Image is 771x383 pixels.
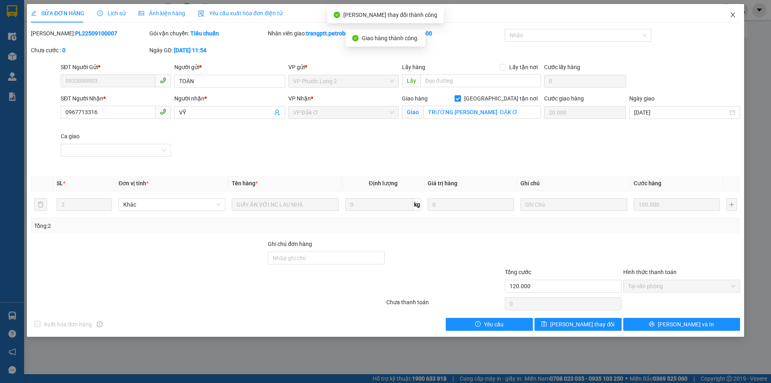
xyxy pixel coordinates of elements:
b: Tiêu chuẩn [190,30,219,37]
span: check-circle [334,12,340,18]
div: Chưa thanh toán [385,298,504,312]
div: Tổng: 2 [34,221,298,230]
button: Close [722,4,744,27]
span: clock-circle [97,10,103,16]
input: Giao tận nơi [423,106,541,119]
span: [PERSON_NAME] thay đổi [550,320,614,329]
input: 0 [428,198,514,211]
span: Cước hàng [634,180,661,186]
span: Xuất hóa đơn hàng [41,320,95,329]
span: Giao [402,106,423,119]
input: Cước giao hàng [544,106,626,119]
span: Lịch sử [97,10,126,16]
label: Ngày giao [629,95,655,102]
b: [DATE] 11:54 [174,47,206,53]
button: printer[PERSON_NAME] và In [623,318,740,331]
span: VP Đắk Ơ [293,107,394,119]
span: [GEOGRAPHIC_DATA] tận nơi [461,94,541,103]
div: Người gửi [174,63,285,72]
span: Giao hàng thành công. [362,35,419,41]
span: Khác [123,199,220,211]
span: Tổng cước [505,269,531,275]
div: Ngày GD: [149,46,266,55]
button: plus [726,198,737,211]
input: Ghi chú đơn hàng [268,252,385,264]
span: VP Phước Long 2 [293,75,394,87]
div: [PERSON_NAME]: [31,29,148,38]
input: Ngày giao [634,108,728,117]
input: Ghi Chú [520,198,627,211]
span: Tại văn phòng [628,280,735,292]
input: VD: Bàn, Ghế [232,198,339,211]
label: Cước lấy hàng [544,64,580,70]
span: [PERSON_NAME] thay đổi thành công [343,12,437,18]
b: trangptt.petrobp [306,30,349,37]
button: exclamation-circleYêu cầu [446,318,533,331]
div: VP gửi [288,63,399,72]
span: Tên hàng [232,180,258,186]
div: SĐT Người Nhận [61,94,171,103]
span: picture [139,10,144,16]
span: VP Nhận [288,95,311,102]
span: Giao hàng [402,95,428,102]
span: SỬA ĐƠN HÀNG [31,10,84,16]
span: exclamation-circle [475,321,481,328]
b: PL22509100007 [75,30,117,37]
span: Yêu cầu [484,320,504,329]
div: SĐT Người Gửi [61,63,171,72]
label: Ca giao [61,133,80,139]
span: close [730,12,736,18]
div: Chưa cước : [31,46,148,55]
span: user-add [274,109,280,116]
span: edit [31,10,37,16]
span: [PERSON_NAME] và In [658,320,714,329]
span: printer [649,321,655,328]
div: Người nhận [174,94,285,103]
th: Ghi chú [517,176,630,191]
span: Lấy tận nơi [506,63,541,72]
label: Ghi chú đơn hàng [268,241,312,247]
b: 0 [62,47,65,53]
span: Giá trị hàng [428,180,457,186]
button: delete [34,198,47,211]
span: Đơn vị tính [118,180,149,186]
label: Cước giao hàng [544,95,584,102]
span: kg [413,198,421,211]
img: icon [198,10,204,17]
span: Lấy [402,74,420,87]
label: Hình thức thanh toán [623,269,677,275]
span: phone [160,109,166,115]
span: phone [160,77,166,84]
span: Yêu cầu xuất hóa đơn điện tử [198,10,283,16]
span: save [541,321,547,328]
span: Lấy hàng [402,64,425,70]
div: Cước rồi : [386,29,503,38]
input: Dọc đường [420,74,541,87]
span: SL [57,180,63,186]
span: Định lượng [369,180,398,186]
span: check-circle [352,35,359,41]
div: Nhân viên giao: [268,29,385,38]
input: Cước lấy hàng [544,75,626,88]
span: Ảnh kiện hàng [139,10,185,16]
button: save[PERSON_NAME] thay đổi [534,318,622,331]
span: info-circle [97,322,102,327]
input: 0 [634,198,720,211]
div: Gói vận chuyển: [149,29,266,38]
